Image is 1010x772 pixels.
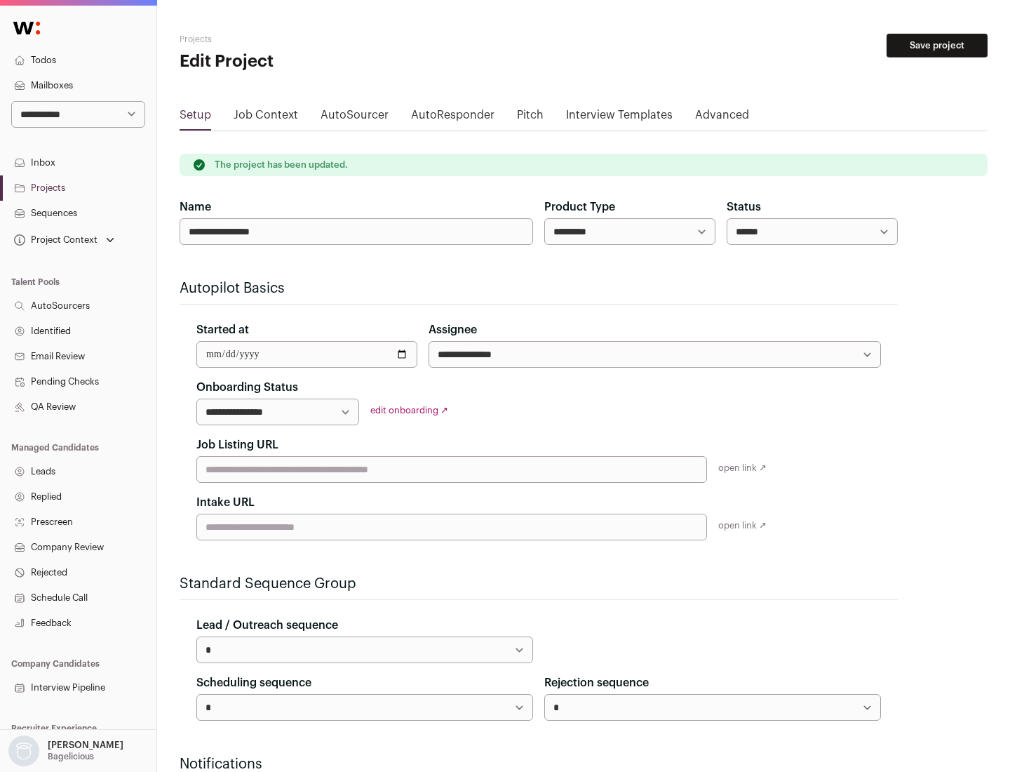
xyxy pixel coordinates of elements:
label: Scheduling sequence [196,674,311,691]
label: Job Listing URL [196,437,278,453]
button: Open dropdown [6,736,126,766]
a: AutoSourcer [321,107,389,129]
img: Wellfound [6,14,48,42]
label: Rejection sequence [544,674,649,691]
label: Product Type [544,199,615,215]
label: Onboarding Status [196,379,298,396]
h2: Autopilot Basics [180,279,898,298]
a: Setup [180,107,211,129]
a: Pitch [517,107,544,129]
label: Lead / Outreach sequence [196,617,338,634]
div: Project Context [11,234,97,246]
a: edit onboarding ↗ [370,406,448,415]
button: Save project [887,34,988,58]
label: Name [180,199,211,215]
a: Job Context [234,107,298,129]
label: Intake URL [196,494,255,511]
a: Interview Templates [566,107,673,129]
img: nopic.png [8,736,39,766]
label: Status [727,199,761,215]
h1: Edit Project [180,51,449,73]
p: Bagelicious [48,751,94,762]
h2: Standard Sequence Group [180,574,898,594]
a: Advanced [695,107,749,129]
button: Open dropdown [11,230,117,250]
a: AutoResponder [411,107,494,129]
p: The project has been updated. [215,159,348,171]
label: Started at [196,321,249,338]
h2: Projects [180,34,449,45]
label: Assignee [429,321,477,338]
p: [PERSON_NAME] [48,740,123,751]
